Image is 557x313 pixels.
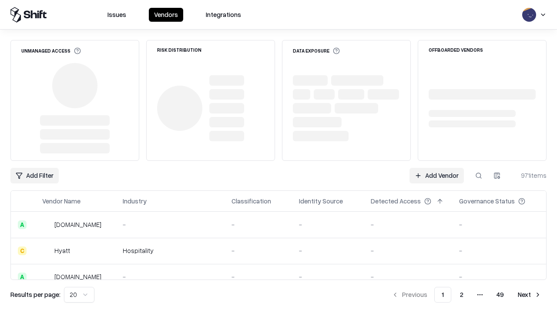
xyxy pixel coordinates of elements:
div: Detected Access [371,196,421,206]
div: - [371,220,445,229]
div: - [299,220,357,229]
div: Unmanaged Access [21,47,81,54]
div: A [18,273,27,281]
div: - [459,272,539,281]
nav: pagination [386,287,547,303]
div: - [299,272,357,281]
div: C [18,246,27,255]
div: Industry [123,196,147,206]
div: - [299,246,357,255]
button: 49 [490,287,511,303]
img: Hyatt [42,246,51,255]
div: - [371,246,445,255]
div: Hospitality [123,246,218,255]
div: - [232,220,285,229]
div: - [123,220,218,229]
img: primesec.co.il [42,273,51,281]
div: Governance Status [459,196,515,206]
div: Offboarded Vendors [429,47,483,52]
div: - [459,220,539,229]
div: - [232,272,285,281]
button: 2 [453,287,470,303]
div: 971 items [512,171,547,180]
p: Results per page: [10,290,60,299]
button: Issues [102,8,131,22]
div: - [371,272,445,281]
div: Risk Distribution [157,47,201,52]
div: Classification [232,196,271,206]
div: A [18,220,27,229]
img: intrado.com [42,220,51,229]
div: [DOMAIN_NAME] [54,220,101,229]
div: Vendor Name [42,196,81,206]
div: - [123,272,218,281]
div: Data Exposure [293,47,340,54]
div: - [232,246,285,255]
div: [DOMAIN_NAME] [54,272,101,281]
button: 1 [434,287,451,303]
div: Hyatt [54,246,70,255]
button: Next [513,287,547,303]
button: Vendors [149,8,183,22]
div: Identity Source [299,196,343,206]
a: Add Vendor [409,168,464,183]
div: - [459,246,539,255]
button: Integrations [201,8,246,22]
button: Add Filter [10,168,59,183]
